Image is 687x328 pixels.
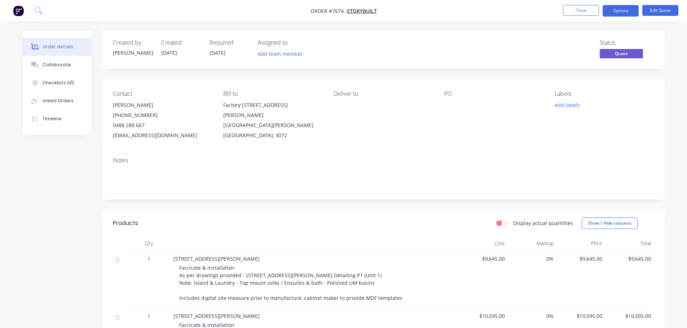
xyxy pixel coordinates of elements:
div: PO [444,90,543,97]
span: 0% [511,255,554,262]
button: Close [563,5,599,16]
div: Factory [STREET_ADDRESS][PERSON_NAME][GEOGRAPHIC_DATA][PERSON_NAME][GEOGRAPHIC_DATA], 3072 [223,100,322,140]
span: $9,645.00 [608,255,651,262]
button: Add team member [258,49,307,59]
div: Checklists 0/0 [43,80,74,86]
div: Deliver to [334,90,432,97]
div: Bill to [223,90,322,97]
div: 0488 288 667 [113,120,212,130]
div: [PERSON_NAME][PHONE_NUMBER]0488 288 667[EMAIL_ADDRESS][DOMAIN_NAME] [113,100,212,140]
span: Facricate & installation As per drawings provided - [STREET_ADDRESS][PERSON_NAME] Detailing P1 (U... [179,264,402,301]
span: 1 [147,312,150,320]
div: Assigned to [258,39,330,46]
div: [PHONE_NUMBER] [113,110,212,120]
button: Edit Quote [642,5,678,16]
div: Status [600,39,654,46]
div: [PERSON_NAME] [113,49,153,57]
a: StoryBuilt [347,8,377,14]
span: [DATE] [210,49,225,56]
div: [PERSON_NAME] [113,100,212,110]
div: Order details [43,44,73,50]
div: Created by [113,39,153,46]
div: Qty [127,236,171,251]
span: Quote [600,49,643,58]
span: Order #7674 - [311,8,347,14]
span: $9,645.00 [462,255,505,262]
button: Linked Orders [23,92,91,110]
span: [DATE] [161,49,177,56]
button: Collaborate [23,56,91,74]
span: [STREET_ADDRESS][PERSON_NAME] [173,255,260,262]
button: Options [603,5,639,17]
span: $10,595.00 [559,312,602,320]
img: Factory [13,5,24,16]
span: $10,595.00 [608,312,651,320]
div: Cost [459,236,508,251]
button: Add team member [254,49,307,59]
label: Display actual quantities [513,219,573,227]
button: Timeline [23,110,91,128]
span: 0% [511,312,554,320]
span: [STREET_ADDRESS][PERSON_NAME] [173,313,260,319]
div: Price [556,236,605,251]
button: Order details [23,38,91,56]
div: Total [605,236,654,251]
div: Markup [508,236,556,251]
div: Factory [STREET_ADDRESS][PERSON_NAME] [223,100,322,120]
button: Show / Hide columns [582,217,638,229]
button: Add labels [551,100,584,110]
div: Linked Orders [43,98,74,104]
span: $9,645.00 [559,255,602,262]
div: [EMAIL_ADDRESS][DOMAIN_NAME] [113,130,212,140]
div: Collaborate [43,62,71,68]
span: 1 [147,255,150,262]
div: Products [113,219,138,228]
div: Required [210,39,249,46]
button: Checklists 0/0 [23,74,91,92]
span: $10,595.00 [462,312,505,320]
div: Labels [555,90,653,97]
div: Created [161,39,201,46]
div: Contact [113,90,212,97]
div: Timeline [43,116,62,122]
div: Notes [113,157,654,164]
div: [GEOGRAPHIC_DATA][PERSON_NAME][GEOGRAPHIC_DATA], 3072 [223,120,322,140]
button: Quote [600,49,643,60]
